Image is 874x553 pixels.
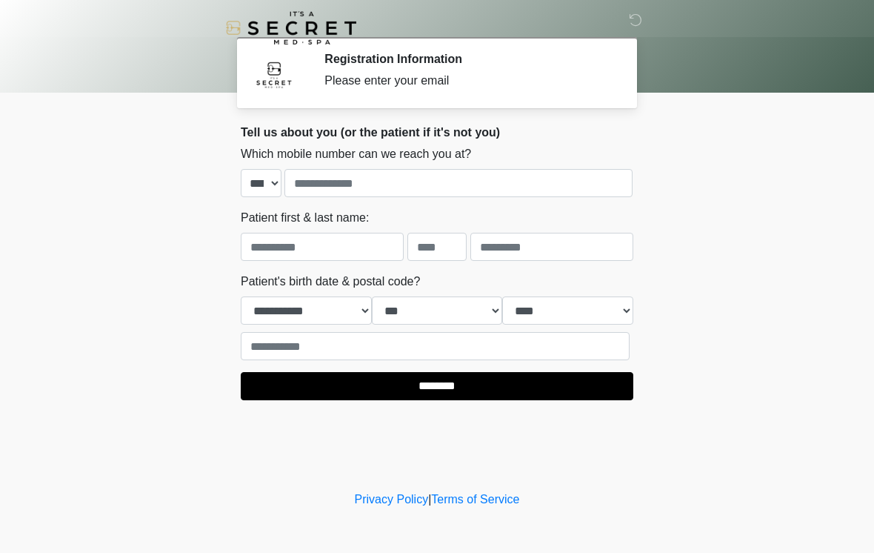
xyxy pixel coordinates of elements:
h2: Tell us about you (or the patient if it's not you) [241,125,633,139]
a: Terms of Service [431,493,519,506]
a: Privacy Policy [355,493,429,506]
h2: Registration Information [324,52,611,66]
label: Patient's birth date & postal code? [241,273,420,291]
img: It's A Secret Med Spa Logo [226,11,356,44]
div: Please enter your email [324,72,611,90]
label: Which mobile number can we reach you at? [241,145,471,163]
label: Patient first & last name: [241,209,369,227]
a: | [428,493,431,506]
img: Agent Avatar [252,52,296,96]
